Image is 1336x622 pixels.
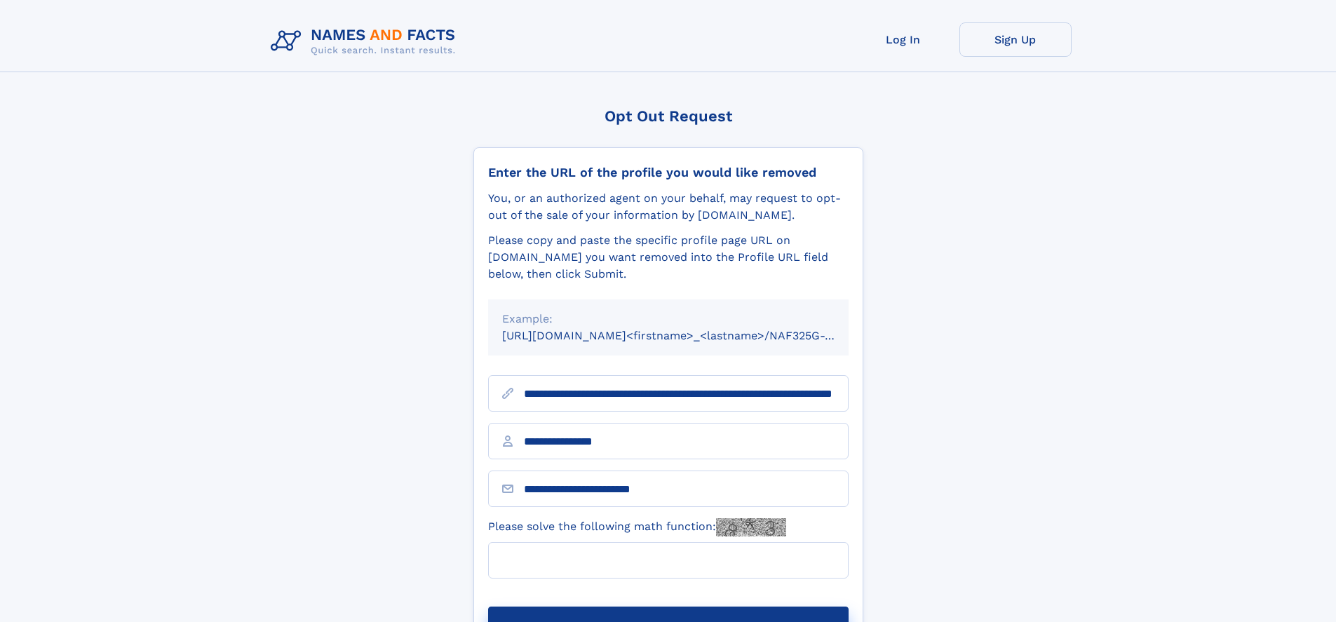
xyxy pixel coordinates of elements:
a: Sign Up [959,22,1072,57]
div: You, or an authorized agent on your behalf, may request to opt-out of the sale of your informatio... [488,190,849,224]
label: Please solve the following math function: [488,518,786,536]
div: Enter the URL of the profile you would like removed [488,165,849,180]
div: Example: [502,311,835,327]
div: Opt Out Request [473,107,863,125]
img: Logo Names and Facts [265,22,467,60]
small: [URL][DOMAIN_NAME]<firstname>_<lastname>/NAF325G-xxxxxxxx [502,329,875,342]
a: Log In [847,22,959,57]
div: Please copy and paste the specific profile page URL on [DOMAIN_NAME] you want removed into the Pr... [488,232,849,283]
